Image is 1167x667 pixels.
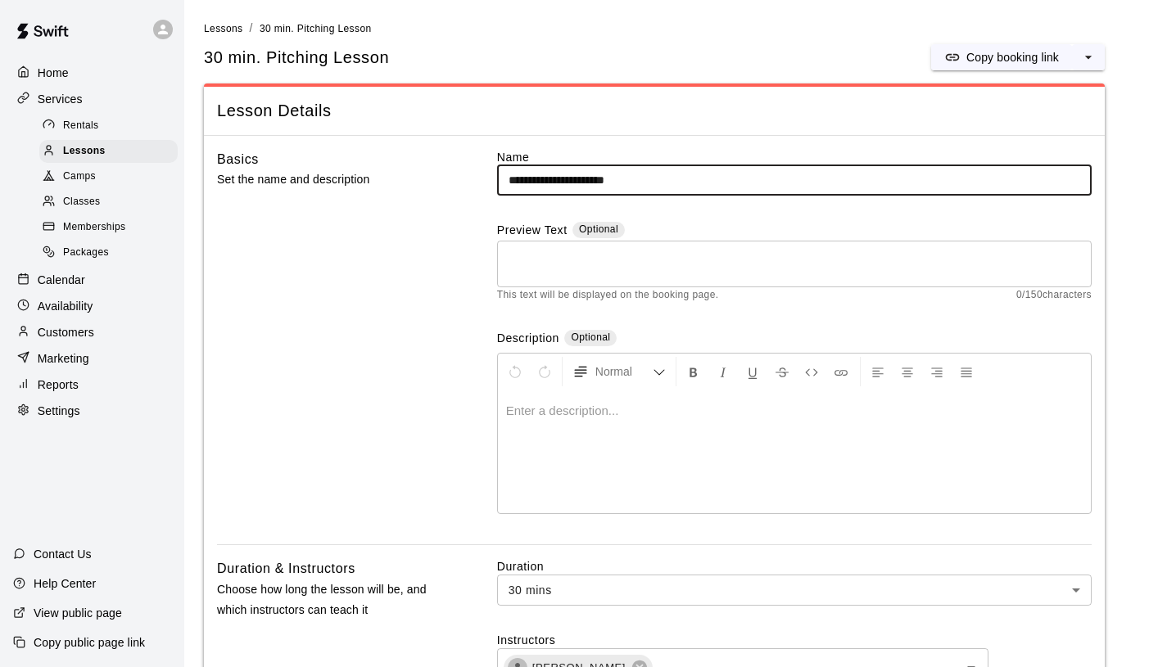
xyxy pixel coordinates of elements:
[204,47,389,69] h5: 30 min. Pitching Lesson
[38,376,79,393] p: Reports
[260,23,372,34] span: 30 min. Pitching Lesson
[39,216,178,239] div: Memberships
[13,294,171,318] a: Availability
[38,403,80,419] p: Settings
[566,357,672,386] button: Formatting Options
[531,357,559,386] button: Redo
[497,330,559,349] label: Description
[38,272,85,288] p: Calendar
[497,287,719,304] span: This text will be displayed on the booking page.
[13,320,171,345] a: Customers
[497,222,568,241] label: Preview Text
[13,87,171,111] a: Services
[34,546,92,562] p: Contact Us
[39,140,178,163] div: Lessons
[63,118,99,134] span: Rentals
[13,399,171,423] a: Settings
[680,357,708,386] button: Format Bold
[39,115,178,137] div: Rentals
[497,632,1092,648] label: Instructors
[204,21,243,34] a: Lessons
[38,298,93,314] p: Availability
[579,223,618,235] span: Optional
[39,164,184,190] a: Camps
[63,169,96,185] span: Camps
[13,372,171,397] a: Reports
[217,558,355,579] h6: Duration & Instructors
[931,44,1072,70] button: Copy booking link
[39,241,178,264] div: Packages
[39,191,178,214] div: Classes
[63,143,106,160] span: Lessons
[13,346,171,371] a: Marketing
[966,49,1059,65] p: Copy booking link
[497,149,1092,165] label: Name
[571,331,610,343] span: Optional
[923,357,951,386] button: Right Align
[34,575,96,592] p: Help Center
[38,324,94,340] p: Customers
[864,357,892,386] button: Left Align
[34,605,122,621] p: View public page
[39,138,184,164] a: Lessons
[250,20,253,37] li: /
[204,23,243,34] span: Lessons
[497,575,1092,605] div: 30 mins
[497,558,1092,575] label: Duration
[39,165,178,188] div: Camps
[768,357,796,386] button: Format Strikethrough
[952,357,980,386] button: Justify Align
[217,169,445,190] p: Set the name and description
[204,20,1147,38] nav: breadcrumb
[63,194,100,210] span: Classes
[63,219,125,236] span: Memberships
[217,100,1092,122] span: Lesson Details
[34,634,145,651] p: Copy public page link
[595,363,653,380] span: Normal
[63,245,109,261] span: Packages
[39,190,184,215] a: Classes
[709,357,737,386] button: Format Italics
[1016,287,1092,304] span: 0 / 150 characters
[501,357,529,386] button: Undo
[13,61,171,85] a: Home
[931,44,1105,70] div: split button
[39,241,184,266] a: Packages
[217,579,445,620] p: Choose how long the lesson will be, and which instructors can teach it
[39,215,184,241] a: Memberships
[38,350,89,367] p: Marketing
[217,149,259,170] h6: Basics
[827,357,855,386] button: Insert Link
[39,113,184,138] a: Rentals
[1072,44,1105,70] button: select merge strategy
[893,357,921,386] button: Center Align
[798,357,825,386] button: Insert Code
[739,357,767,386] button: Format Underline
[38,65,69,81] p: Home
[38,91,83,107] p: Services
[13,268,171,292] a: Calendar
